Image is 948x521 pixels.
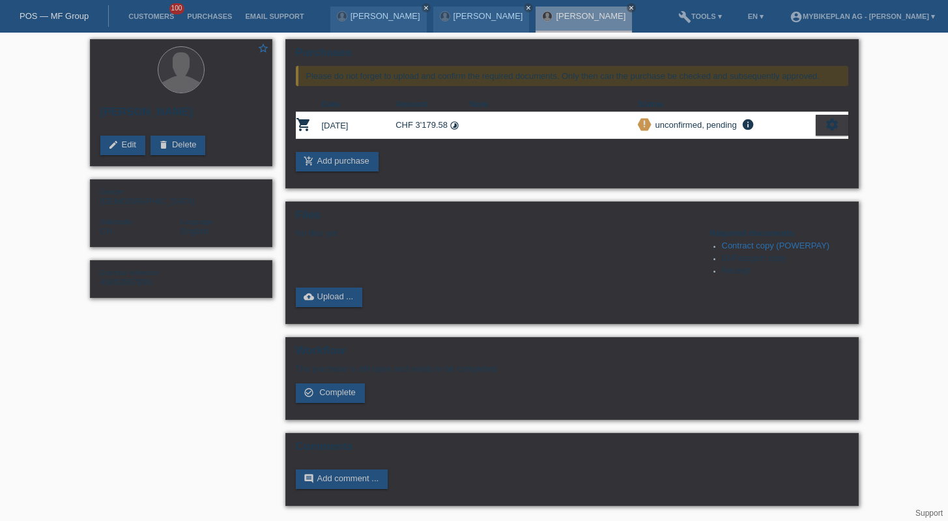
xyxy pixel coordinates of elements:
[304,291,314,302] i: cloud_upload
[296,66,848,86] div: Please do not forget to upload and confirm the required documents. Only then can the purchase be ...
[181,226,209,236] span: English
[20,11,89,21] a: POS — MF Group
[100,106,262,125] h2: [PERSON_NAME]
[100,136,145,155] a: editEdit
[122,12,180,20] a: Customers
[296,288,363,307] a: cloud_uploadUpload ...
[351,11,420,21] a: [PERSON_NAME]
[524,3,533,12] a: close
[100,267,181,287] div: 45003567893
[915,509,943,518] a: Support
[322,112,396,139] td: [DATE]
[395,112,470,139] td: CHF 3'179.58
[257,42,269,56] a: star_border
[322,97,396,112] th: Date
[525,5,532,11] i: close
[296,117,311,132] i: POSP00028180
[100,218,134,226] span: Nationality
[296,469,388,489] a: commentAdd comment ...
[741,12,770,20] a: EN ▾
[640,119,649,128] i: priority_high
[151,136,206,155] a: deleteDelete
[180,12,238,20] a: Purchases
[296,344,848,364] h2: Workflow
[722,265,848,278] li: Receipt
[296,364,848,374] p: The purchase is still open and needs to be completed.
[790,10,803,23] i: account_circle
[100,226,113,236] span: Switzerland
[158,140,169,150] i: delete
[652,118,737,132] div: unconfirmed, pending
[556,11,625,21] a: [PERSON_NAME]
[296,228,694,238] div: No files yet
[304,473,314,484] i: comment
[181,218,213,226] span: Language
[450,121,459,130] i: Instalments (36 instalments)
[672,12,728,20] a: buildTools ▾
[100,188,124,196] span: Gender
[238,12,310,20] a: Email Support
[423,5,429,11] i: close
[710,228,848,238] h4: Required documents
[722,241,830,250] a: Contract copy (POWERPAY)
[304,156,314,166] i: add_shopping_cart
[108,140,119,150] i: edit
[319,387,356,397] span: Complete
[169,3,185,14] span: 100
[638,97,816,112] th: Status
[100,186,181,206] div: [DEMOGRAPHIC_DATA]
[628,5,635,11] i: close
[627,3,636,12] a: close
[296,383,365,403] a: check_circle_outline Complete
[453,11,523,21] a: [PERSON_NAME]
[422,3,431,12] a: close
[296,46,848,66] h2: Purchases
[783,12,941,20] a: account_circleMybikeplan AG - [PERSON_NAME] ▾
[296,209,848,228] h2: Files
[296,440,848,460] h2: Comments
[257,42,269,54] i: star_border
[722,253,848,265] li: ID/Passport copy
[304,387,314,398] i: check_circle_outline
[470,97,638,112] th: Note
[395,97,470,112] th: Amount
[100,269,159,276] span: External reference
[740,118,756,131] i: info
[825,117,839,132] i: settings
[296,152,379,171] a: add_shopping_cartAdd purchase
[678,10,691,23] i: build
